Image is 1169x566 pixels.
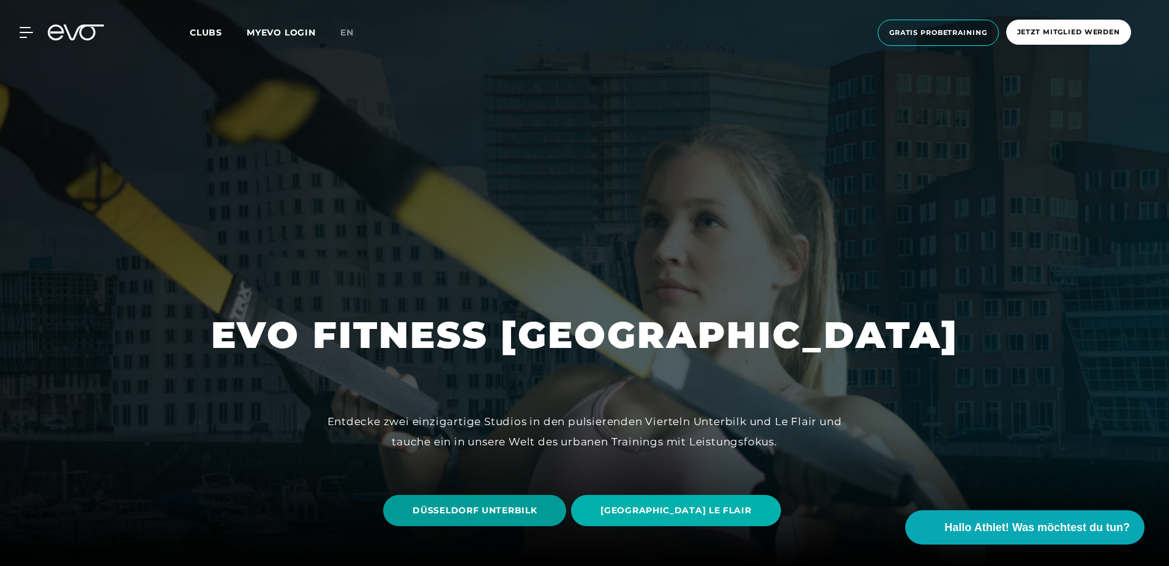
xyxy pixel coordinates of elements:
a: Gratis Probetraining [874,20,1003,46]
span: Clubs [190,27,222,38]
a: Jetzt Mitglied werden [1003,20,1135,46]
span: DÜSSELDORF UNTERBILK [413,504,537,517]
button: Hallo Athlet! Was möchtest du tun? [905,510,1145,545]
a: DÜSSELDORF UNTERBILK [383,486,571,535]
a: en [340,26,368,40]
a: MYEVO LOGIN [247,27,316,38]
span: [GEOGRAPHIC_DATA] LE FLAIR [600,504,751,517]
span: Hallo Athlet! Was möchtest du tun? [944,519,1130,536]
span: Gratis Probetraining [889,28,987,38]
a: Clubs [190,26,247,38]
a: [GEOGRAPHIC_DATA] LE FLAIR [571,486,785,535]
h1: EVO FITNESS [GEOGRAPHIC_DATA] [211,311,958,359]
span: en [340,27,354,38]
span: Jetzt Mitglied werden [1017,27,1120,37]
div: Entdecke zwei einzigartige Studios in den pulsierenden Vierteln Unterbilk und Le Flair und tauche... [327,412,842,451]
